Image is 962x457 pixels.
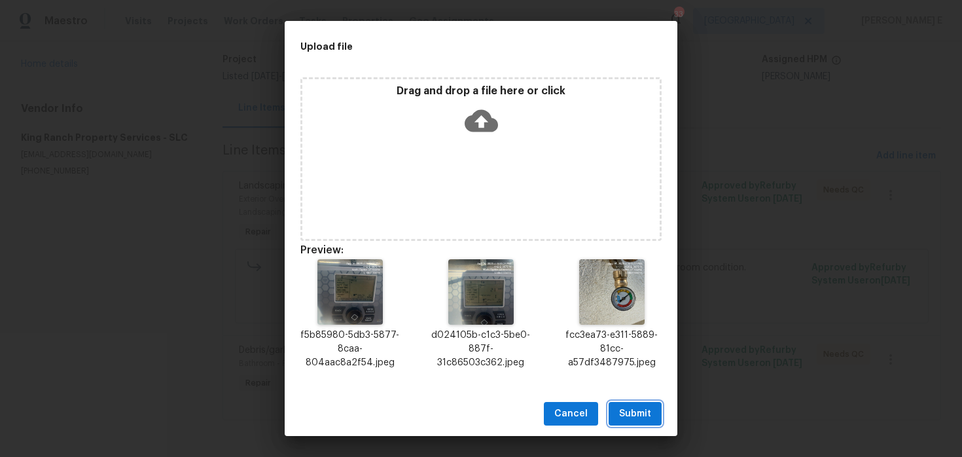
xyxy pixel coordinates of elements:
button: Submit [609,402,662,426]
p: Drag and drop a file here or click [302,84,660,98]
img: 2Q== [317,259,383,325]
span: Cancel [554,406,588,422]
img: 2Q== [448,259,514,325]
img: 9k= [579,259,645,325]
p: d024105b-c1c3-5be0-887f-31c86503c362.jpeg [431,329,531,370]
button: Cancel [544,402,598,426]
h2: Upload file [300,39,603,54]
p: f5b85980-5db3-5877-8caa-804aac8a2f54.jpeg [300,329,400,370]
span: Submit [619,406,651,422]
p: fcc3ea73-e311-5889-81cc-a57df3487975.jpeg [562,329,662,370]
